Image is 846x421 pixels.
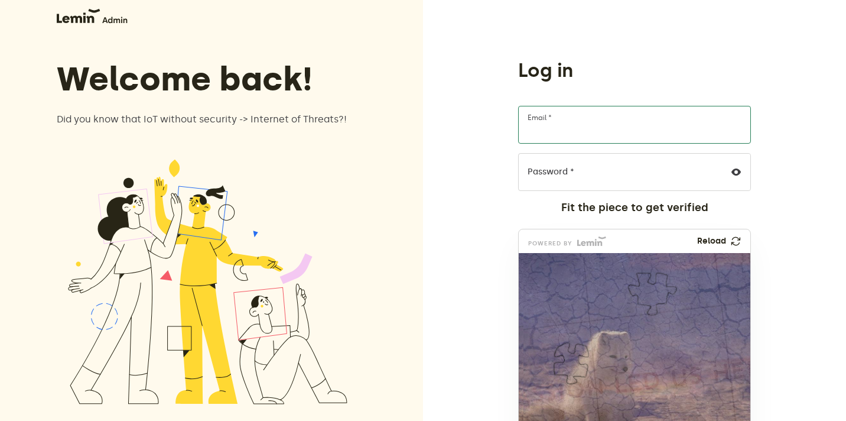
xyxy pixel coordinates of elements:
h3: Welcome back! [57,60,360,98]
p: Did you know that IoT without security -> Internet of Threats?! [57,112,360,127]
input: Email * [518,106,751,144]
label: Password * [528,167,574,177]
img: Lemin logo [57,9,128,24]
label: Email * [528,113,552,122]
div: Fit the piece to get verified [518,200,751,215]
h1: Log in [518,59,573,82]
p: powered by [528,241,572,246]
img: refresh.png [731,237,741,246]
img: Lemin logo [577,237,606,246]
p: Reload [697,237,726,246]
